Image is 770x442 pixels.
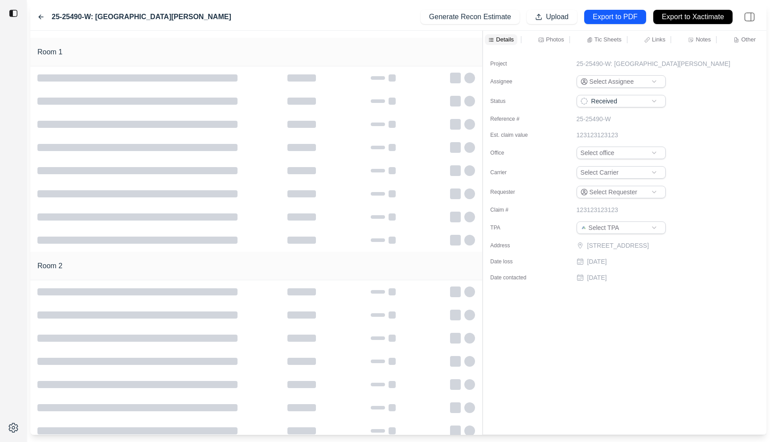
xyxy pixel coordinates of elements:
p: [STREET_ADDRESS] [587,241,668,250]
button: Generate Recon Estimate [421,10,520,24]
label: Office [490,149,535,156]
p: Export to Xactimate [662,12,724,22]
p: Links [652,36,665,43]
label: Requester [490,188,535,196]
p: Export to PDF [593,12,637,22]
p: Generate Recon Estimate [429,12,511,22]
p: 25-25490-W [577,115,611,123]
button: Upload [527,10,577,24]
h1: Room 2 [37,261,62,271]
label: Reference # [490,115,535,123]
img: right-panel.svg [740,7,759,27]
p: 123123123123 [577,131,618,139]
label: 25-25490-W: [GEOGRAPHIC_DATA][PERSON_NAME] [52,12,231,22]
label: Carrier [490,169,535,176]
label: Claim # [490,206,535,213]
label: Est. claim value [490,131,535,139]
p: [DATE] [587,257,607,266]
p: Other [741,36,756,43]
button: Export to PDF [584,10,646,24]
p: 25-25490-W: [GEOGRAPHIC_DATA][PERSON_NAME] [577,59,730,68]
label: Date loss [490,258,535,265]
p: [DATE] [587,273,607,282]
p: Upload [546,12,569,22]
img: toggle sidebar [9,9,18,18]
label: Status [490,98,535,105]
p: Details [496,36,514,43]
p: Photos [546,36,564,43]
h1: Room 1 [37,47,62,57]
p: 123123123123 [577,205,618,214]
label: Assignee [490,78,535,85]
label: Project [490,60,535,67]
label: Date contacted [490,274,535,281]
button: Export to Xactimate [653,10,733,24]
label: TPA [490,224,535,231]
p: Tic Sheets [594,36,622,43]
label: Address [490,242,535,249]
p: Notes [696,36,711,43]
